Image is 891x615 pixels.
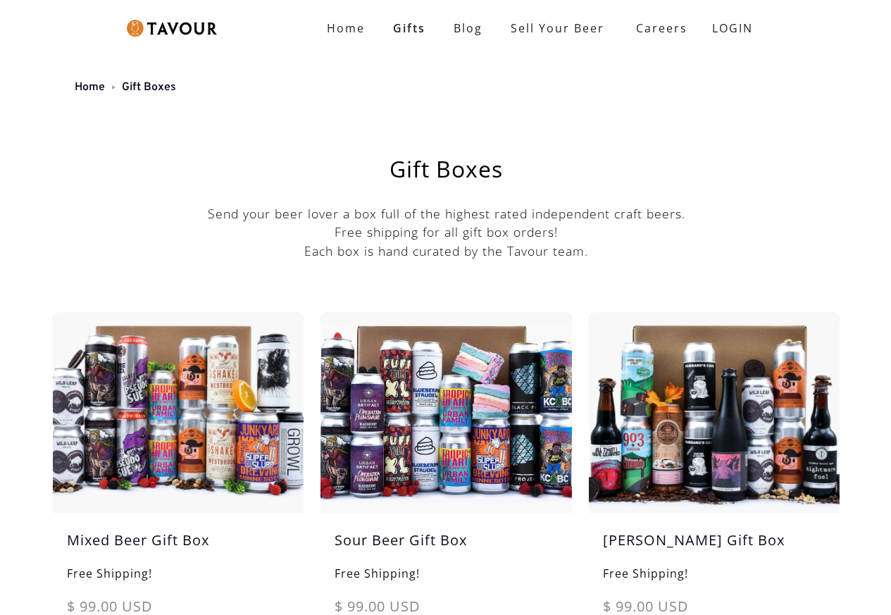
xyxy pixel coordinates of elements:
[327,20,365,36] strong: Home
[379,14,440,42] a: Gifts
[589,530,840,565] h5: [PERSON_NAME] Gift Box
[122,80,176,94] a: Gift Boxes
[88,158,804,180] h1: Gift Boxes
[53,530,304,565] h5: Mixed Beer Gift Box
[75,80,105,94] a: Home
[320,565,571,596] h6: Free Shipping!
[636,14,687,42] strong: Careers
[53,565,304,596] h6: Free Shipping!
[313,14,379,42] a: Home
[497,14,618,42] a: Sell Your Beer
[440,14,497,42] a: Blog
[589,565,840,596] h6: Free Shipping!
[320,530,571,565] h5: Sour Beer Gift Box
[53,204,840,260] p: Send your beer lover a box full of the highest rated independent craft beers. Free shipping for a...
[698,14,767,42] a: LOGIN
[618,8,698,48] a: Careers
